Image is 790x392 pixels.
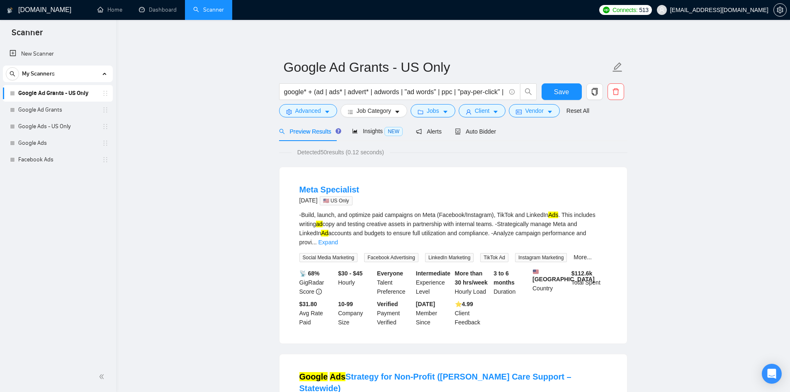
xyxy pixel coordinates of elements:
a: searchScanner [193,6,224,13]
span: caret-down [394,109,400,115]
b: $31.80 [299,301,317,307]
a: New Scanner [10,46,106,62]
span: NEW [384,127,403,136]
div: Duration [492,269,531,296]
span: Social Media Marketing [299,253,358,262]
span: user [466,109,472,115]
div: Country [531,269,570,296]
mark: Ads [330,372,345,381]
span: My Scanners [22,66,55,82]
span: holder [102,123,109,130]
b: $ 112.6k [571,270,593,277]
span: user [659,7,665,13]
span: bars [348,109,353,115]
button: barsJob Categorycaret-down [340,104,407,117]
input: Search Freelance Jobs... [284,87,506,97]
a: setting [773,7,787,13]
span: Insights [352,128,403,134]
div: Member Since [414,299,453,327]
span: robot [455,129,461,134]
span: holder [102,90,109,97]
span: search [279,129,285,134]
div: Hourly [336,269,375,296]
span: idcard [516,109,522,115]
b: $30 - $45 [338,270,362,277]
button: copy [586,83,603,100]
div: Client Feedback [453,299,492,327]
span: holder [102,140,109,146]
div: Experience Level [414,269,453,296]
span: holder [102,156,109,163]
a: Google Ad Grants [18,102,97,118]
a: homeHome [97,6,122,13]
span: setting [286,109,292,115]
mark: Ads [548,212,558,218]
span: search [520,88,536,95]
mark: ad [316,221,323,227]
span: notification [416,129,422,134]
b: [GEOGRAPHIC_DATA] [532,269,595,282]
button: settingAdvancedcaret-down [279,104,337,117]
span: area-chart [352,128,358,134]
span: Scanner [5,27,49,44]
button: delete [608,83,624,100]
span: Jobs [427,106,439,115]
span: Preview Results [279,128,339,135]
span: Instagram Marketing [515,253,567,262]
b: 📡 68% [299,270,320,277]
div: Avg Rate Paid [298,299,337,327]
b: Intermediate [416,270,450,277]
span: setting [774,7,786,13]
b: [DATE] [416,301,435,307]
mark: Ad [321,230,328,236]
span: Detected 50 results (0.12 seconds) [292,148,390,157]
span: search [6,71,19,77]
span: Alerts [416,128,442,135]
a: Facebook Ads [18,151,97,168]
img: logo [7,4,13,17]
button: userClientcaret-down [459,104,506,117]
button: setting [773,3,787,17]
span: info-circle [316,289,322,295]
b: Verified [377,301,398,307]
span: Save [554,87,569,97]
span: TikTok Ad [480,253,508,262]
a: Reset All [566,106,589,115]
img: 🇺🇸 [533,269,539,275]
div: Open Intercom Messenger [762,364,782,384]
span: info-circle [509,89,515,95]
a: Google Ad Grants - US Only [18,85,97,102]
input: Scanner name... [284,57,610,78]
b: 10-99 [338,301,353,307]
span: LinkedIn Marketing [425,253,474,262]
span: caret-down [547,109,553,115]
div: Company Size [336,299,375,327]
span: caret-down [324,109,330,115]
span: double-left [99,373,107,381]
a: Expand [318,239,338,246]
span: Vendor [525,106,543,115]
a: Google Ads - US Only [18,118,97,135]
li: New Scanner [3,46,113,62]
div: Tooltip anchor [335,127,342,135]
span: folder [418,109,423,115]
div: -Build, launch, and optimize paid campaigns on Meta (Facebook/Instagram), TikTok and LinkedIn . T... [299,210,607,247]
img: upwork-logo.png [603,7,610,13]
span: Client [475,106,490,115]
b: More than 30 hrs/week [455,270,488,286]
div: Hourly Load [453,269,492,296]
div: Total Spent [570,269,609,296]
span: delete [608,88,624,95]
div: [DATE] [299,195,360,205]
a: dashboardDashboard [139,6,177,13]
mark: Google [299,372,328,381]
span: 513 [639,5,648,15]
span: edit [612,62,623,73]
span: ... [312,239,317,246]
span: copy [587,88,603,95]
span: Advanced [295,106,321,115]
div: Payment Verified [375,299,414,327]
button: idcardVendorcaret-down [509,104,559,117]
span: Facebook Advertising [364,253,418,262]
b: Everyone [377,270,403,277]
